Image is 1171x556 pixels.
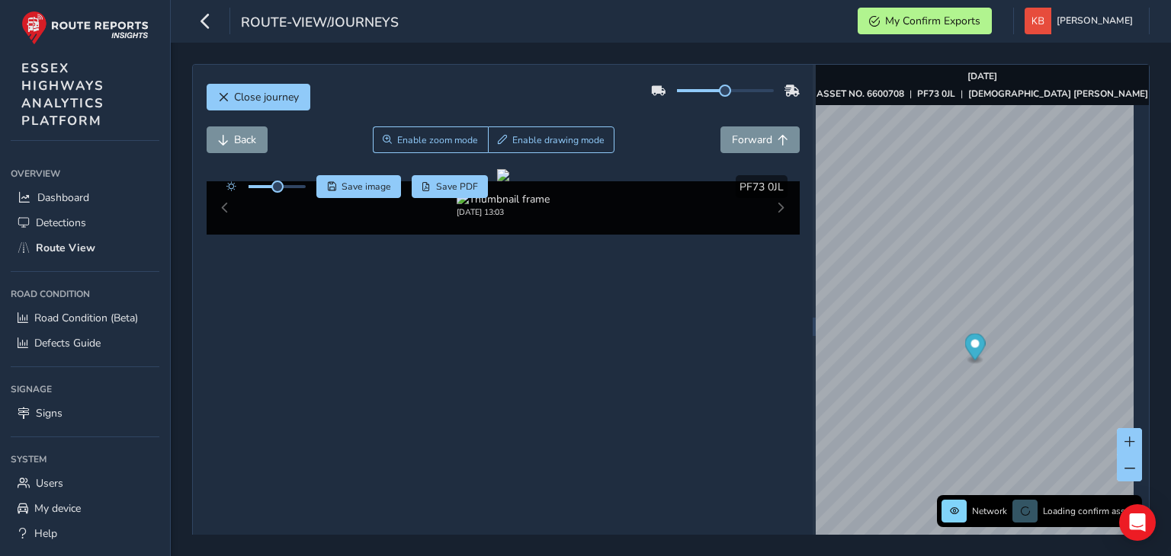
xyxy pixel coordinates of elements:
span: Enable zoom mode [397,134,478,146]
span: Forward [732,133,772,147]
div: Overview [11,162,159,185]
div: System [11,448,159,471]
a: Help [11,521,159,546]
a: Defects Guide [11,331,159,356]
span: Road Condition (Beta) [34,311,138,325]
a: Detections [11,210,159,235]
div: Open Intercom Messenger [1119,504,1156,541]
span: Dashboard [37,190,89,205]
strong: [DATE] [967,70,997,82]
span: Save image [342,181,391,193]
a: Users [11,471,159,496]
strong: [DEMOGRAPHIC_DATA] [PERSON_NAME] [968,88,1148,100]
button: [PERSON_NAME] [1025,8,1138,34]
img: diamond-layout [1025,8,1051,34]
a: Route View [11,235,159,260]
button: Save [316,175,401,198]
button: My Confirm Exports [858,8,992,34]
a: My device [11,496,159,521]
div: Map marker [965,334,986,365]
span: Signs [36,406,63,420]
img: Thumbnail frame [457,192,550,206]
span: Defects Guide [34,336,101,350]
button: Close journey [207,84,310,110]
div: | | [816,88,1148,100]
span: Network [972,505,1007,517]
button: Draw [488,126,615,153]
a: Road Condition (Beta) [11,305,159,331]
strong: ASSET NO. 6600708 [816,88,904,100]
span: Route View [36,241,95,255]
span: Enable drawing mode [512,134,605,146]
span: Help [34,526,57,541]
button: Back [207,126,268,153]
span: Users [36,476,63,490]
span: PF73 0JL [739,180,784,194]
span: Loading confirm assets [1043,505,1137,517]
span: route-view/journeys [241,13,399,34]
div: Road Condition [11,283,159,305]
div: Signage [11,378,159,401]
span: Back [234,133,256,147]
span: [PERSON_NAME] [1057,8,1133,34]
span: My Confirm Exports [885,14,980,28]
span: Save PDF [436,181,478,193]
span: Detections [36,216,86,230]
button: PDF [412,175,489,198]
span: Close journey [234,90,299,104]
button: Zoom [373,126,488,153]
span: My device [34,501,81,516]
img: rr logo [21,11,149,45]
span: ESSEX HIGHWAYS ANALYTICS PLATFORM [21,59,104,129]
div: [DATE] 13:03 [457,206,550,218]
button: Forward [720,126,800,153]
a: Dashboard [11,185,159,210]
strong: PF73 0JL [917,88,955,100]
a: Signs [11,401,159,426]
